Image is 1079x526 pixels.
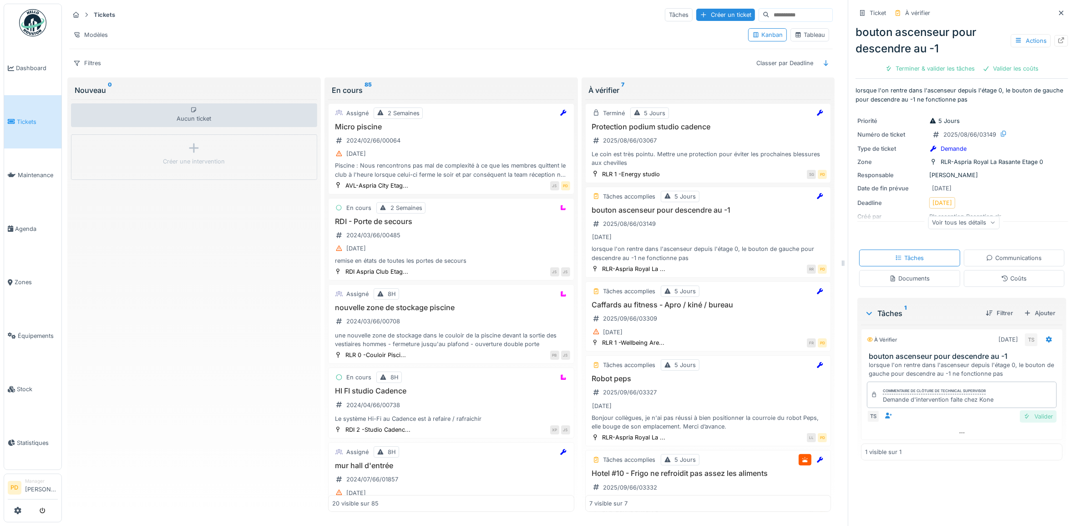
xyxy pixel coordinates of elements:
h3: bouton ascenseur pour descendre au -1 [589,206,827,214]
div: Bonjour collègues, je n'ai pas réussi à bien positionner la courroie du robot Peps, elle bouge de... [589,414,827,431]
span: Agenda [15,225,58,233]
div: Le système Hi-Fi au Cadence est à refaire / rafraichir [332,414,570,423]
span: Stock [17,385,58,393]
div: bouton ascenseur pour descendre au -1 [856,24,1068,57]
h3: Hotel #10 - Frigo ne refroidit pas assez les aliments [589,469,827,478]
div: [DATE] [932,199,952,207]
h3: HI FI studio Cadence [332,387,570,395]
h3: bouton ascenseur pour descendre au -1 [869,352,1059,361]
div: RDI 2 -Studio Cadenc... [345,425,410,434]
li: [PERSON_NAME] [25,478,58,497]
div: Actions [1011,34,1051,47]
div: Date de fin prévue [857,184,926,193]
div: 2024/03/66/00708 [346,317,400,326]
a: Zones [4,255,61,309]
div: Tâches [895,254,924,262]
img: Badge_color-CXgf-gQk.svg [19,9,46,36]
div: TS [1025,333,1038,346]
div: Ticket [870,9,886,17]
div: [DATE] [998,335,1018,344]
div: Tâches accomplies [603,455,656,464]
div: 5 Jours [675,192,696,201]
div: 8H [390,373,399,382]
div: [PERSON_NAME] [857,171,1066,179]
div: Tableau [795,31,825,39]
div: lorsque l'on rentre dans l'ascenseur depuis l'étage 0, le bouton de gauche pour descendre au -1 n... [869,361,1059,378]
div: PD [818,433,827,442]
div: RLR 1 -Wellbeing Are... [603,338,665,347]
sup: 7 [622,85,625,96]
span: Équipements [18,332,58,340]
div: JS [561,267,570,276]
div: [DATE] [346,244,366,253]
div: JS [561,425,570,434]
div: 8H [388,290,396,298]
div: À vérifier [589,85,828,96]
div: 2025/08/66/03149 [603,220,656,228]
div: [DATE] [346,149,366,158]
div: FR [807,338,816,347]
div: RLR-Aspria Royal La ... [603,433,666,442]
div: RR [807,265,816,274]
div: Valider les coûts [979,62,1043,75]
div: 5 Jours [675,361,696,369]
div: 5 Jours [675,455,696,464]
div: Commentaire de clôture de Technical Supervisor [883,388,986,394]
div: JS [561,351,570,360]
div: 5 Jours [929,117,960,125]
div: Classer par Deadline [752,56,817,70]
div: Créer une intervention [163,157,225,166]
div: 2 Semaines [390,204,422,212]
div: Numéro de ticket [857,130,926,139]
div: Responsable [857,171,926,179]
div: une nouvelle zone de stockage dans le couloir de la piscine devant la sortie des vestiaires homme... [332,331,570,348]
div: RLR-Aspria Royal La Rasante Etage 0 [941,158,1043,166]
div: Assigné [346,290,369,298]
div: 2024/02/66/00064 [346,136,400,145]
span: Tickets [17,117,58,126]
div: Créer un ticket [696,9,755,21]
div: Assigné [346,448,369,456]
div: 8H [388,448,396,456]
div: AVL-Aspria City Etag... [345,181,408,190]
a: Statistiques [4,416,61,470]
div: Type de ticket [857,144,926,153]
div: SG [807,170,816,179]
sup: 0 [108,85,112,96]
span: Statistiques [17,439,58,447]
div: Zone [857,158,926,166]
a: Maintenance [4,148,61,202]
p: lorsque l'on rentre dans l'ascenseur depuis l'étage 0, le bouton de gauche pour descendre au -1 n... [856,86,1068,103]
div: PD [818,338,827,347]
div: RLR 1 -Energy studio [603,170,660,179]
div: XP [550,425,559,434]
div: [DATE] [593,402,612,410]
sup: 85 [365,85,372,96]
h3: mur hall d'entrée [332,461,570,470]
div: PD [818,265,827,274]
div: [DATE] [932,184,952,193]
div: Demande [941,144,967,153]
h3: Micro piscine [332,123,570,131]
div: [DATE] [593,233,612,241]
div: Modèles [69,28,112,41]
div: Terminer & valider les tâches [881,62,979,75]
div: 20 visible sur 85 [332,499,379,508]
div: RDI Aspria Club Etag... [345,267,408,276]
div: Tâches accomplies [603,361,656,369]
div: En cours [346,373,371,382]
div: remise en états de toutes les portes de secours [332,256,570,265]
a: PD Manager[PERSON_NAME] [8,478,58,500]
div: 5 Jours [644,109,666,117]
h3: nouvelle zone de stockage piscine [332,303,570,312]
div: 2025/09/66/03309 [603,314,658,323]
a: Agenda [4,202,61,256]
a: Équipements [4,309,61,363]
a: Dashboard [4,41,61,95]
div: PD [818,170,827,179]
div: 1 visible sur 1 [865,448,902,456]
div: Voir tous les détails [928,216,999,229]
div: 2024/07/66/01857 [346,475,398,484]
div: Filtrer [982,307,1017,319]
a: Tickets [4,95,61,149]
